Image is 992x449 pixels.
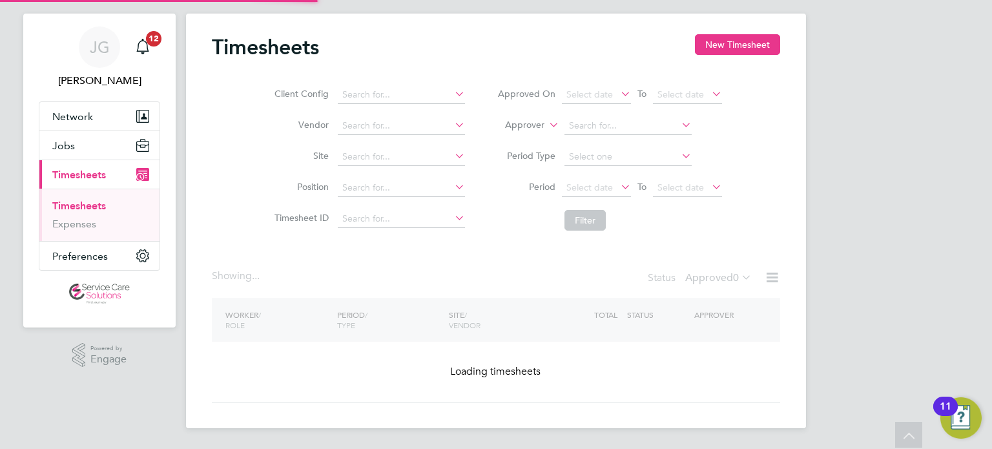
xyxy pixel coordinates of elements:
[69,284,130,304] img: servicecare-logo-retina.png
[338,148,465,166] input: Search for...
[52,110,93,123] span: Network
[39,160,160,189] button: Timesheets
[271,181,329,193] label: Position
[685,271,752,284] label: Approved
[252,269,260,282] span: ...
[90,354,127,365] span: Engage
[940,406,951,423] div: 11
[497,181,555,193] label: Period
[564,210,606,231] button: Filter
[39,131,160,160] button: Jobs
[52,169,106,181] span: Timesheets
[338,210,465,228] input: Search for...
[52,218,96,230] a: Expenses
[39,189,160,241] div: Timesheets
[733,271,739,284] span: 0
[39,242,160,270] button: Preferences
[338,86,465,104] input: Search for...
[52,250,108,262] span: Preferences
[486,119,544,132] label: Approver
[566,182,613,193] span: Select date
[146,31,161,47] span: 12
[39,73,160,89] span: James Glover
[130,26,156,68] a: 12
[271,88,329,99] label: Client Config
[648,269,754,287] div: Status
[271,119,329,131] label: Vendor
[564,117,692,135] input: Search for...
[90,39,110,56] span: JG
[212,269,262,283] div: Showing
[657,89,704,100] span: Select date
[39,102,160,131] button: Network
[497,88,555,99] label: Approved On
[271,212,329,224] label: Timesheet ID
[497,150,555,162] label: Period Type
[271,150,329,162] label: Site
[634,178,650,195] span: To
[657,182,704,193] span: Select date
[72,343,127,368] a: Powered byEngage
[90,343,127,354] span: Powered by
[52,200,106,212] a: Timesheets
[338,117,465,135] input: Search for...
[52,140,75,152] span: Jobs
[39,284,160,304] a: Go to home page
[23,14,176,328] nav: Main navigation
[564,148,692,166] input: Select one
[634,85,650,102] span: To
[39,26,160,89] a: JG[PERSON_NAME]
[212,34,319,60] h2: Timesheets
[695,34,780,55] button: New Timesheet
[940,397,982,439] button: Open Resource Center, 11 new notifications
[338,179,465,197] input: Search for...
[566,89,613,100] span: Select date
